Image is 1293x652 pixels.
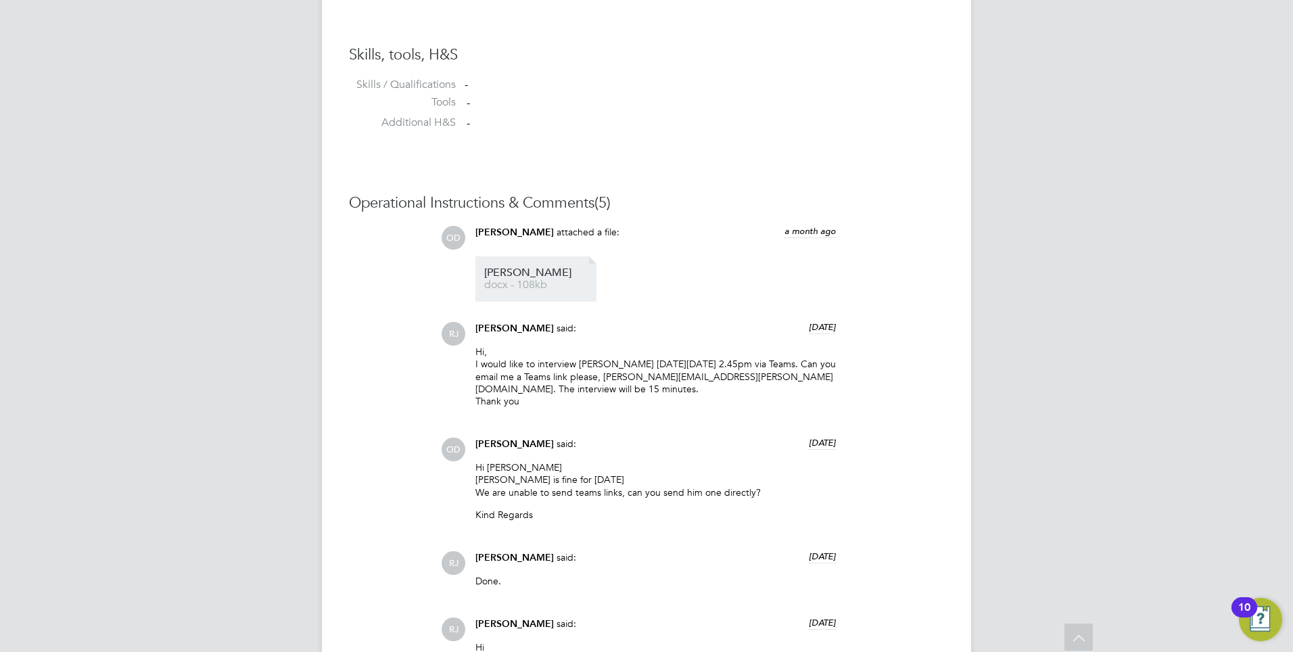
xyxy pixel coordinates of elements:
span: [DATE] [809,551,836,562]
span: RJ [442,618,465,641]
span: [PERSON_NAME] [475,618,554,630]
span: a month ago [784,225,836,237]
span: RJ [442,322,465,346]
span: attached a file: [557,226,619,238]
span: RJ [442,551,465,575]
span: said: [557,551,576,563]
span: docx - 108kb [484,280,592,290]
div: - [465,78,944,92]
label: Additional H&S [349,116,456,130]
label: Tools [349,95,456,110]
p: Done. [475,575,836,587]
p: Kind Regards [475,509,836,521]
span: [DATE] [809,321,836,333]
span: [PERSON_NAME] [475,552,554,563]
span: [PERSON_NAME] [475,323,554,334]
span: said: [557,438,576,450]
span: [DATE] [809,437,836,448]
span: OD [442,438,465,461]
h3: Skills, tools, H&S [349,45,944,65]
span: OD [442,226,465,250]
span: - [467,96,470,110]
span: - [467,116,470,130]
span: (5) [594,193,611,212]
span: said: [557,618,576,630]
button: Open Resource Center, 10 new notifications [1239,598,1282,641]
label: Skills / Qualifications [349,78,456,92]
span: [DATE] [809,617,836,628]
span: [PERSON_NAME] [475,227,554,238]
a: [PERSON_NAME] docx - 108kb [484,268,592,290]
h3: Operational Instructions & Comments [349,193,944,213]
p: Hi [PERSON_NAME] [PERSON_NAME] is fine for [DATE] We are unable to send teams links, can you send... [475,461,836,498]
span: said: [557,322,576,334]
span: [PERSON_NAME] [484,268,592,278]
p: Hi, I would like to interview [PERSON_NAME] [DATE][DATE] 2.45pm via Teams. Can you email me a Tea... [475,346,836,407]
div: 10 [1238,607,1250,625]
span: [PERSON_NAME] [475,438,554,450]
